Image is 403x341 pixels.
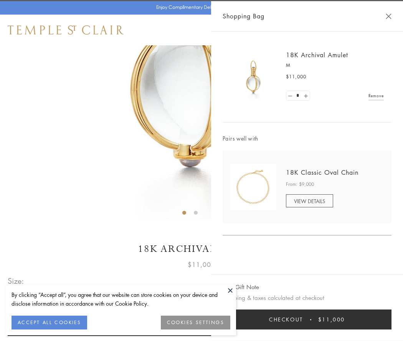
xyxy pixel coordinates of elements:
[286,73,306,81] span: $11,000
[286,61,384,69] p: M
[223,282,259,292] button: Add Gift Note
[161,316,230,329] button: COOKIES SETTINGS
[223,11,264,21] span: Shopping Bag
[386,13,391,19] button: Close Shopping Bag
[294,197,325,205] span: VIEW DETAILS
[12,316,87,329] button: ACCEPT ALL COOKIES
[286,194,333,207] a: VIEW DETAILS
[368,91,384,100] a: Remove
[286,180,314,188] span: From: $9,000
[156,3,243,11] p: Enjoy Complimentary Delivery & Returns
[318,315,345,324] span: $11,000
[269,315,303,324] span: Checkout
[286,91,294,101] a: Set quantity to 0
[230,164,276,210] img: N88865-OV18
[8,25,124,35] img: Temple St. Clair
[230,54,276,100] img: 18K Archival Amulet
[8,275,25,287] span: Size:
[8,242,395,256] h1: 18K Archival Amulet
[188,260,215,270] span: $11,000
[223,134,391,143] span: Pairs well with
[223,293,391,303] p: Shipping & taxes calculated at checkout
[12,290,230,308] div: By clicking “Accept all”, you agree that our website can store cookies on your device and disclos...
[286,168,358,177] a: 18K Classic Oval Chain
[302,91,309,101] a: Set quantity to 2
[286,51,348,59] a: 18K Archival Amulet
[223,310,391,329] button: Checkout $11,000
